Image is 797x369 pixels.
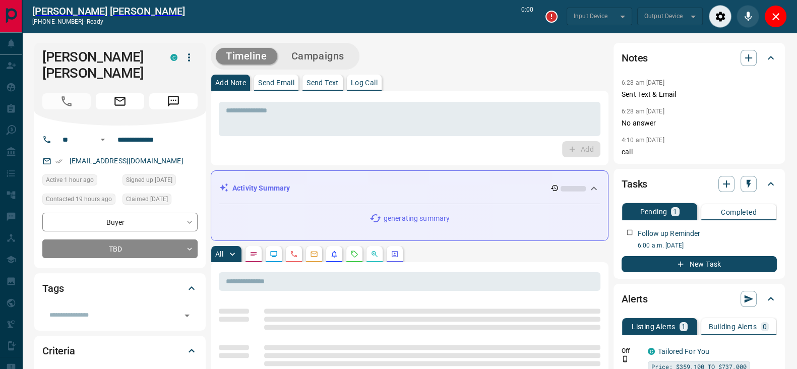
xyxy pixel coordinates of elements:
[42,276,198,300] div: Tags
[721,209,757,216] p: Completed
[42,239,198,258] div: TBD
[521,5,533,28] p: 0:00
[42,93,91,109] span: Call
[682,323,686,330] p: 1
[290,250,298,258] svg: Calls
[350,250,358,258] svg: Requests
[764,5,787,28] div: Close
[622,50,648,66] h2: Notes
[215,79,246,86] p: Add Note
[32,17,185,26] p: [PHONE_NUMBER] -
[622,346,642,355] p: Off
[622,172,777,196] div: Tasks
[622,291,648,307] h2: Alerts
[126,194,168,204] span: Claimed [DATE]
[46,194,112,204] span: Contacted 19 hours ago
[180,309,194,323] button: Open
[70,157,183,165] a: [EMAIL_ADDRESS][DOMAIN_NAME]
[709,323,757,330] p: Building Alerts
[371,250,379,258] svg: Opportunities
[96,93,144,109] span: Email
[42,213,198,231] div: Buyer
[622,79,664,86] p: 6:28 am [DATE]
[622,46,777,70] div: Notes
[622,256,777,272] button: New Task
[306,79,339,86] p: Send Text
[737,5,759,28] div: Mute
[42,339,198,363] div: Criteria
[351,79,378,86] p: Log Call
[216,48,277,65] button: Timeline
[658,347,709,355] a: Tailored For You
[632,323,676,330] p: Listing Alerts
[673,208,677,215] p: 1
[648,348,655,355] div: condos.ca
[232,183,290,194] p: Activity Summary
[122,194,198,208] div: Thu Sep 25 2025
[32,5,185,17] a: [PERSON_NAME] [PERSON_NAME]
[384,213,450,224] p: generating summary
[122,174,198,189] div: Sat Jan 16 2016
[310,250,318,258] svg: Emails
[42,194,117,208] div: Wed Oct 15 2025
[622,287,777,311] div: Alerts
[250,250,258,258] svg: Notes
[391,250,399,258] svg: Agent Actions
[763,323,767,330] p: 0
[42,174,117,189] div: Thu Oct 16 2025
[258,79,294,86] p: Send Email
[55,158,63,165] svg: Email Verified
[638,241,777,250] p: 6:00 a.m. [DATE]
[622,176,647,192] h2: Tasks
[270,250,278,258] svg: Lead Browsing Activity
[87,18,104,25] span: ready
[42,343,75,359] h2: Criteria
[46,175,94,185] span: Active 1 hour ago
[640,208,667,215] p: Pending
[622,147,777,157] p: call
[97,134,109,146] button: Open
[126,175,172,185] span: Signed up [DATE]
[330,250,338,258] svg: Listing Alerts
[215,251,223,258] p: All
[622,355,629,362] svg: Push Notification Only
[219,179,600,198] div: Activity Summary
[638,228,700,239] p: Follow up Reminder
[170,54,177,61] div: condos.ca
[42,280,64,296] h2: Tags
[622,108,664,115] p: 6:28 am [DATE]
[709,5,731,28] div: Audio Settings
[42,49,155,81] h1: [PERSON_NAME] [PERSON_NAME]
[622,118,777,129] p: No answer
[149,93,198,109] span: Message
[622,137,664,144] p: 4:10 am [DATE]
[281,48,354,65] button: Campaigns
[622,89,777,100] p: Sent Text & Email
